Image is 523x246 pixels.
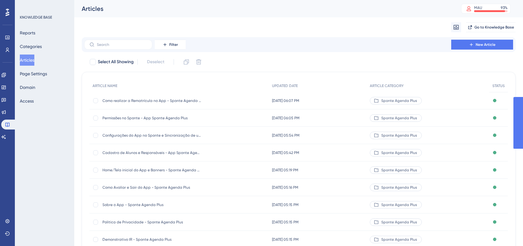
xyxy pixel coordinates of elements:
button: Access [20,95,34,107]
span: Sponte Agenda Plus [381,150,417,155]
span: [DATE] 05:15 PM [272,237,299,242]
span: [DATE] 05:16 PM [272,185,298,190]
span: Deselect [147,58,164,66]
span: Configurações do App no Sponte e Sincronização de usuários - Sponte Agenda Plus [102,133,201,138]
span: Sponte Agenda Plus [381,237,417,242]
span: [DATE] 05:54 PM [272,133,300,138]
button: Deselect [141,56,170,68]
button: Domain [20,82,35,93]
span: Sponte Agenda Plus [381,185,417,190]
span: Filter [169,42,178,47]
span: ARTICLE CATEGORY [370,83,404,88]
span: Sobre o App - Sponte Agenda Plus [102,202,201,207]
span: STATUS [492,83,505,88]
span: Sponte Agenda Plus [381,202,417,207]
span: New Article [476,42,495,47]
span: Sponte Agenda Plus [381,116,417,121]
button: Categories [20,41,42,52]
span: Como realizar a Rematrícula no App - Sponte Agenda Plus [102,98,201,103]
button: Filter [155,40,186,50]
span: Sponte Agenda Plus [381,220,417,225]
span: Sponte Agenda Plus [381,133,417,138]
span: [DATE] 05:15 PM [272,220,299,225]
span: [DATE] 06:07 PM [272,98,299,103]
span: [DATE] 05:42 PM [272,150,299,155]
span: [DATE] 05:15 PM [272,202,299,207]
button: Reports [20,27,35,38]
iframe: UserGuiding AI Assistant Launcher [497,222,516,240]
div: KNOWLEDGE BASE [20,15,52,20]
button: Page Settings [20,68,47,79]
span: Demonstrativo IR - Sponte Agenda Plus [102,237,201,242]
span: [DATE] 06:05 PM [272,116,300,121]
span: Politica de Privacidade - Sponte Agenda Plus [102,220,201,225]
input: Search [97,42,147,47]
span: Cadastro de Alunos e Responsáveis - App Sponte Agenda Plus [102,150,201,155]
button: New Article [451,40,513,50]
div: Articles [82,4,446,13]
button: Articles [20,55,34,66]
div: 93 % [501,5,508,10]
span: Home/Tela inicial do App e Banners - Sponte Agenda Plus [102,168,201,173]
span: Permissões no Sponte - App Sponte Agenda Plus [102,116,201,121]
span: [DATE] 05:19 PM [272,168,298,173]
span: Sponte Agenda Plus [381,98,417,103]
span: Go to Knowledge Base [474,25,514,30]
button: Go to Knowledge Base [466,22,516,32]
span: ARTICLE NAME [93,83,117,88]
div: MAU [474,5,482,10]
span: UPDATED DATE [272,83,298,88]
span: Sponte Agenda Plus [381,168,417,173]
span: Como Avaliar e Sair do App - Sponte Agenda Plus [102,185,201,190]
span: Select All Showing [98,58,134,66]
